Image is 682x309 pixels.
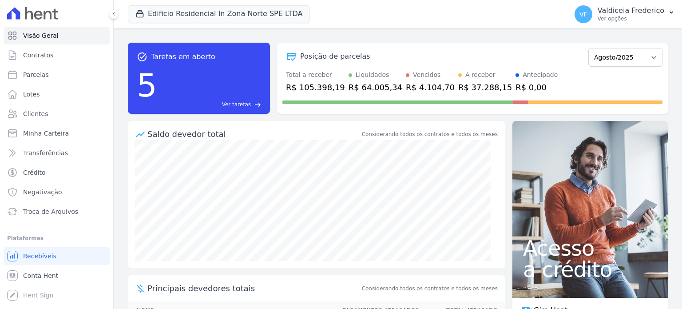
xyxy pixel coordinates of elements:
a: Crédito [4,164,110,181]
span: Crédito [23,168,46,177]
div: R$ 64.005,34 [349,81,402,93]
a: Parcelas [4,66,110,84]
span: Contratos [23,51,53,60]
a: Ver tarefas east [161,100,261,108]
span: Acesso [523,237,657,259]
div: R$ 0,00 [515,81,558,93]
span: Ver tarefas [222,100,251,108]
p: Valdiceia Frederico [598,6,664,15]
span: Parcelas [23,70,49,79]
div: R$ 37.288,15 [458,81,512,93]
span: Troca de Arquivos [23,207,78,216]
div: R$ 105.398,19 [286,81,345,93]
a: Clientes [4,105,110,123]
div: R$ 4.104,70 [406,81,455,93]
span: Lotes [23,90,40,99]
div: Liquidados [356,70,389,80]
span: east [254,101,261,108]
span: a crédito [523,259,657,280]
a: Negativação [4,183,110,201]
a: Lotes [4,85,110,103]
span: Minha Carteira [23,129,69,138]
a: Conta Hent [4,267,110,285]
a: Minha Carteira [4,124,110,142]
span: Conta Hent [23,271,58,280]
span: Principais devedores totais [147,282,360,294]
span: VF [579,11,587,17]
a: Troca de Arquivos [4,203,110,221]
div: 5 [137,62,157,108]
div: Antecipado [523,70,558,80]
span: Visão Geral [23,31,59,40]
div: Total a receber [286,70,345,80]
span: Tarefas em aberto [151,52,215,62]
span: Negativação [23,188,62,197]
div: Vencidos [413,70,440,80]
span: Transferências [23,148,68,157]
div: Plataformas [7,233,106,244]
span: Clientes [23,109,48,118]
a: Contratos [4,46,110,64]
button: VF Valdiceia Frederico Ver opções [567,2,682,27]
a: Transferências [4,144,110,162]
div: Saldo devedor total [147,128,360,140]
span: task_alt [137,52,147,62]
p: Ver opções [598,15,664,22]
div: A receber [465,70,496,80]
a: Recebíveis [4,247,110,265]
span: Recebíveis [23,252,56,261]
button: Edificio Residencial In Zona Norte SPE LTDA [128,5,310,22]
div: Posição de parcelas [300,51,370,62]
div: Considerando todos os contratos e todos os meses [362,130,498,138]
span: Considerando todos os contratos e todos os meses [362,285,498,293]
a: Visão Geral [4,27,110,44]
